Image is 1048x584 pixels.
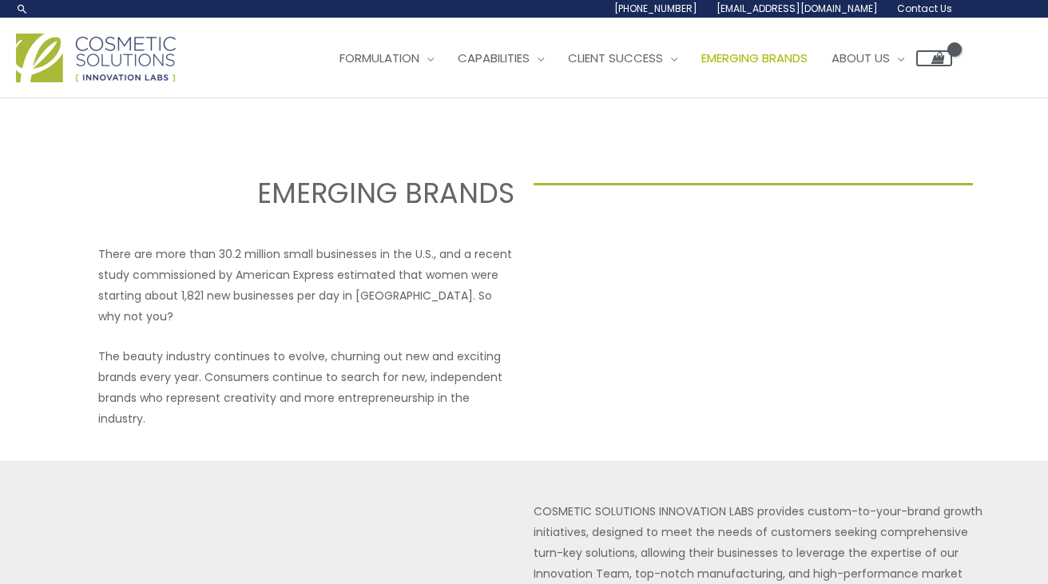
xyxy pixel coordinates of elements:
[339,50,419,66] span: Formulation
[98,346,514,429] p: The beauty industry continues to evolve, churning out new and exciting brands every year. Consume...
[327,34,446,82] a: Formulation
[458,50,530,66] span: Capabilities
[568,50,663,66] span: Client Success
[701,50,808,66] span: Emerging Brands
[717,2,878,15] span: [EMAIL_ADDRESS][DOMAIN_NAME]
[556,34,689,82] a: Client Success
[16,34,176,82] img: Cosmetic Solutions Logo
[916,50,952,66] a: View Shopping Cart, empty
[316,34,952,82] nav: Site Navigation
[75,175,514,212] h2: EMERGING BRANDS
[820,34,916,82] a: About Us
[98,244,514,327] p: There are more than 30.2 million small businesses in the U.S., and a recent study commissioned by...
[689,34,820,82] a: Emerging Brands
[614,2,697,15] span: [PHONE_NUMBER]
[16,2,29,15] a: Search icon link
[897,2,952,15] span: Contact Us
[446,34,556,82] a: Capabilities
[832,50,890,66] span: About Us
